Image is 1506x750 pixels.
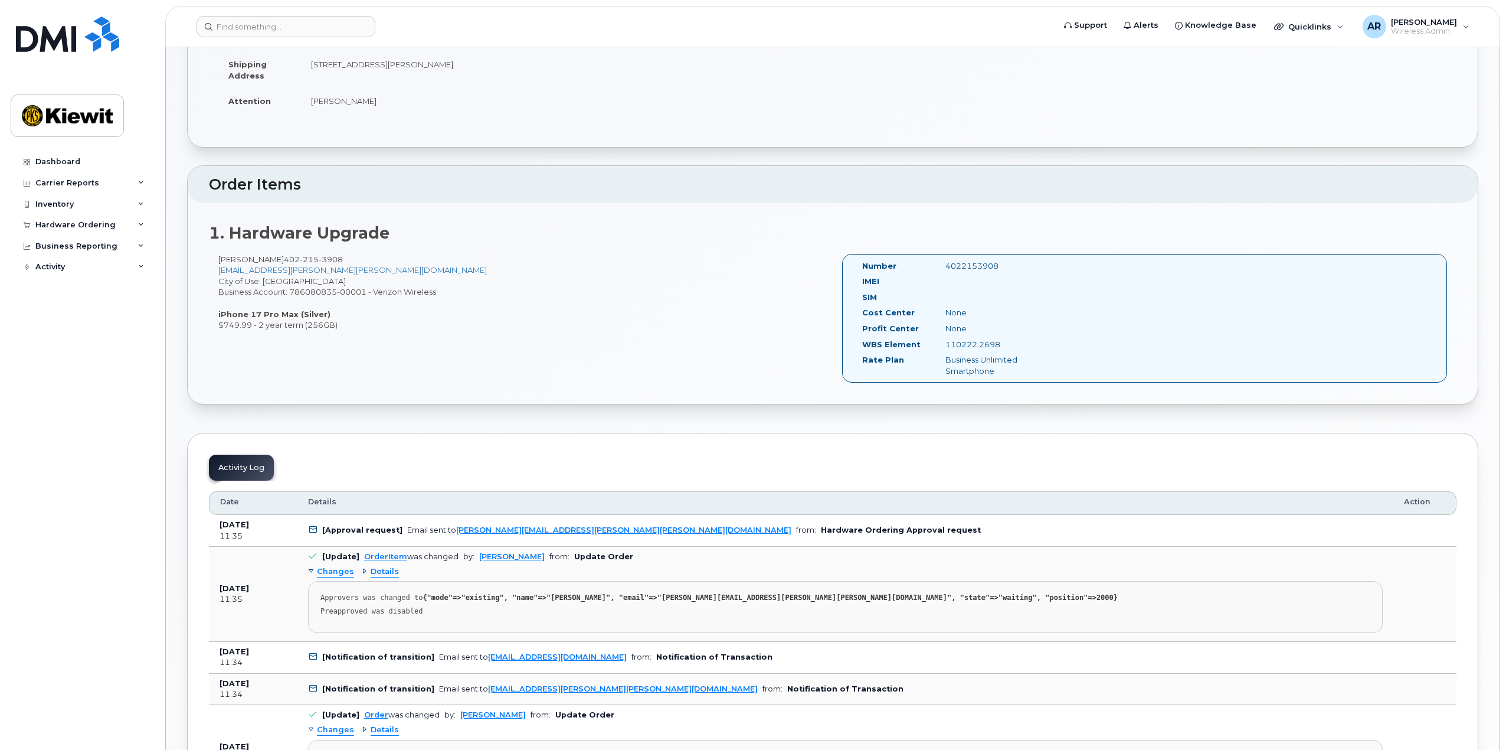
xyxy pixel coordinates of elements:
label: Number [862,260,896,272]
span: Changes [317,725,354,736]
b: Notification of Transaction [656,653,772,661]
span: 215 [300,255,319,264]
span: from: [762,684,783,693]
div: Amanda Reidler [1354,15,1478,38]
a: [EMAIL_ADDRESS][PERSON_NAME][PERSON_NAME][DOMAIN_NAME] [218,265,487,275]
div: Email sent to [439,684,758,693]
div: Approvers was changed to [320,594,1370,602]
span: from: [631,653,651,661]
div: 4022153908 [937,260,1053,272]
input: Find something... [197,16,375,37]
b: [Update] [322,552,359,561]
a: Support [1056,14,1115,37]
div: Email sent to [439,653,627,661]
div: None [937,323,1053,334]
label: IMEI [862,276,879,287]
span: Details [371,566,399,578]
span: Details [308,497,336,507]
span: Wireless Admin [1391,27,1457,36]
a: OrderItem [364,552,407,561]
span: Support [1074,19,1107,31]
span: Knowledge Base [1185,19,1256,31]
label: Profit Center [862,323,919,334]
span: [PERSON_NAME] [1391,17,1457,27]
div: None [937,307,1053,318]
div: Preapproved was disabled [320,607,1370,616]
b: [DATE] [220,647,249,656]
div: 110222.2698 [937,339,1053,350]
b: [Notification of transition] [322,653,434,661]
b: Update Order [555,710,614,719]
td: [STREET_ADDRESS][PERSON_NAME] [300,51,824,88]
label: WBS Element [862,339,921,350]
span: Date [220,497,239,507]
a: [PERSON_NAME] [460,710,526,719]
b: Notification of Transaction [787,684,903,693]
div: [PERSON_NAME] City of Use: [GEOGRAPHIC_DATA] Business Account: 786080835-00001 - Verizon Wireless... [209,254,833,331]
span: from: [531,710,551,719]
a: Knowledge Base [1167,14,1265,37]
div: Quicklinks [1266,15,1352,38]
span: Details [371,725,399,736]
div: 11:34 [220,657,287,668]
b: [Update] [322,710,359,719]
span: from: [549,552,569,561]
span: from: [796,526,816,534]
a: Alerts [1115,14,1167,37]
label: Rate Plan [862,354,904,366]
a: [EMAIL_ADDRESS][DOMAIN_NAME] [488,653,627,661]
h2: Order Items [209,177,1456,193]
iframe: Messenger Launcher [1455,699,1497,741]
strong: Attention [228,96,271,106]
iframe: Messenger [1246,168,1497,693]
b: Hardware Ordering Approval request [821,526,981,534]
b: [DATE] [220,679,249,688]
span: 3908 [319,255,343,264]
span: 402 [284,255,343,264]
span: Quicklinks [1288,22,1331,31]
div: was changed [364,710,440,719]
b: Update Order [574,552,633,561]
div: was changed [364,552,459,561]
td: [PERSON_NAME] [300,88,824,114]
span: Alerts [1134,19,1158,31]
strong: iPhone 17 Pro Max (Silver) [218,309,330,319]
div: Business Unlimited Smartphone [937,354,1053,376]
a: [PERSON_NAME] [479,552,545,561]
strong: {"mode"=>"existing", "name"=>"[PERSON_NAME]", "email"=>"[PERSON_NAME][EMAIL_ADDRESS][PERSON_NAME]... [423,594,1118,602]
b: [Notification of transition] [322,684,434,693]
b: [DATE] [220,520,249,529]
span: by: [444,710,456,719]
b: [DATE] [220,584,249,593]
span: by: [463,552,474,561]
strong: Shipping Address [228,60,267,80]
div: 11:34 [220,689,287,700]
a: Order [364,710,388,719]
label: SIM [862,292,877,303]
strong: 1. Hardware Upgrade [209,223,389,243]
span: AR [1367,19,1381,34]
div: 11:35 [220,594,287,605]
b: [Approval request] [322,526,402,534]
span: Changes [317,566,354,578]
a: [PERSON_NAME][EMAIL_ADDRESS][PERSON_NAME][PERSON_NAME][DOMAIN_NAME] [456,526,791,534]
a: [EMAIL_ADDRESS][PERSON_NAME][PERSON_NAME][DOMAIN_NAME] [488,684,758,693]
div: Email sent to [407,526,791,534]
div: 11:35 [220,531,287,542]
label: Cost Center [862,307,915,318]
